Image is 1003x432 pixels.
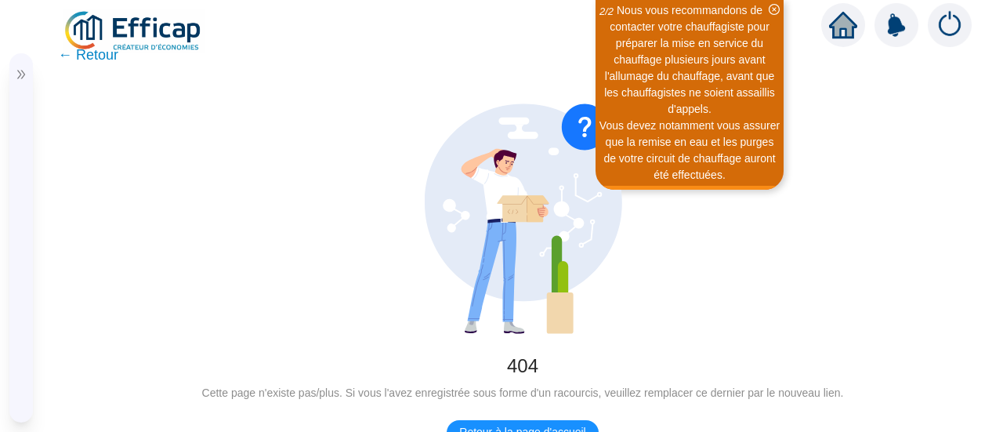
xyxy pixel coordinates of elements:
span: home [829,11,857,39]
span: ← Retour [58,44,118,66]
div: 404 [67,354,978,379]
span: close-circle [769,4,780,15]
div: Cette page n'existe pas/plus. Si vous l'avez enregistrée sous forme d'un racourcis, veuillez remp... [67,385,978,401]
img: alerts [874,3,918,47]
i: 2 / 2 [599,5,614,17]
span: double-right [16,69,27,80]
img: efficap energie logo [63,9,205,53]
div: Vous devez notamment vous assurer que la remise en eau et les purges de votre circuit de chauffag... [598,118,781,183]
div: Nous vous recommandons de contacter votre chauffagiste pour préparer la mise en service du chauff... [598,2,781,118]
img: alerts [928,3,972,47]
